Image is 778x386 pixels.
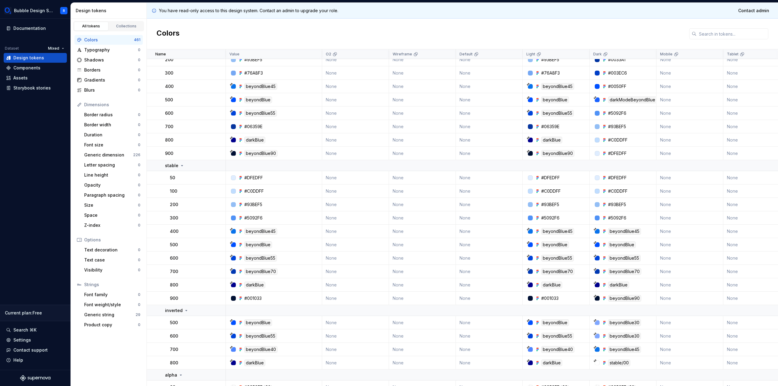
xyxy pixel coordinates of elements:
[170,175,175,181] p: 50
[84,112,138,118] div: Border radius
[541,70,560,76] div: #76A8F3
[456,329,523,343] td: None
[656,211,723,225] td: None
[82,200,143,210] a: Size0
[82,160,143,170] a: Letter spacing0
[138,112,140,117] div: 0
[389,265,456,278] td: None
[456,133,523,147] td: None
[541,282,562,288] div: darkBlue
[74,85,143,95] a: Blurs0
[84,182,138,188] div: Opacity
[244,70,263,76] div: #76A8F3
[656,184,723,198] td: None
[389,147,456,160] td: None
[82,220,143,230] a: Z-index0
[456,278,523,292] td: None
[138,322,140,327] div: 0
[389,93,456,107] td: None
[84,142,138,148] div: Font size
[82,300,143,310] a: Font weight/style0
[608,268,641,275] div: beyondBlue70
[170,202,178,208] p: 200
[322,133,389,147] td: None
[456,53,523,66] td: None
[656,171,723,184] td: None
[84,247,138,253] div: Text decoration
[244,295,262,301] div: #001033
[656,316,723,329] td: None
[74,55,143,65] a: Shadows0
[541,319,569,326] div: beyondBlue
[138,268,140,272] div: 0
[389,66,456,80] td: None
[159,8,338,14] p: You have read-only access to this design system. Contact an admin to upgrade your role.
[244,175,263,181] div: #DFEDFF
[4,83,67,93] a: Storybook stories
[84,102,140,108] div: Dimensions
[541,83,574,90] div: beyondBlue45
[84,312,136,318] div: Generic string
[13,337,31,343] div: Settings
[244,228,277,235] div: beyondBlue45
[244,215,263,221] div: #5092F6
[5,310,66,316] div: Current plan : Free
[84,202,138,208] div: Size
[608,57,625,63] div: #0033A1
[541,255,574,261] div: beyondBlue55
[136,312,140,317] div: 29
[84,162,138,168] div: Letter spacing
[138,68,140,72] div: 0
[4,7,12,14] img: 1a847f6c-1245-4c66-adf2-ab3a177fc91e.png
[138,203,140,208] div: 0
[13,65,40,71] div: Components
[322,93,389,107] td: None
[138,183,140,188] div: 0
[608,295,641,302] div: beyondBlue90
[84,152,133,158] div: Generic dimension
[322,184,389,198] td: None
[656,133,723,147] td: None
[84,87,138,93] div: Blurs
[244,124,263,130] div: #06359E
[389,184,456,198] td: None
[244,57,262,63] div: #93BEF5
[170,215,178,221] p: 300
[170,228,178,234] p: 400
[4,335,67,345] a: Settings
[138,122,140,127] div: 0
[170,320,178,326] p: 500
[170,268,178,275] p: 700
[541,110,574,117] div: beyondBlue55
[456,147,523,160] td: None
[660,52,673,57] p: Mobile
[170,255,178,261] p: 600
[84,67,138,73] div: Borders
[138,173,140,177] div: 0
[138,88,140,93] div: 0
[656,53,723,66] td: None
[82,120,143,130] a: Border width0
[541,215,559,221] div: #5092F6
[5,46,19,51] div: Dataset
[84,47,138,53] div: Typography
[322,120,389,133] td: None
[656,198,723,211] td: None
[170,282,178,288] p: 800
[244,241,272,248] div: beyondBlue
[13,327,36,333] div: Search ⌘K
[165,150,173,156] p: 900
[389,133,456,147] td: None
[48,46,59,51] span: Mixed
[389,251,456,265] td: None
[170,188,177,194] p: 100
[727,52,738,57] p: Tablet
[165,83,174,89] p: 400
[322,278,389,292] td: None
[244,255,277,261] div: beyondBlue55
[456,225,523,238] td: None
[138,292,140,297] div: 0
[456,93,523,107] td: None
[20,375,50,381] svg: Supernova Logo
[82,245,143,255] a: Text decoration0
